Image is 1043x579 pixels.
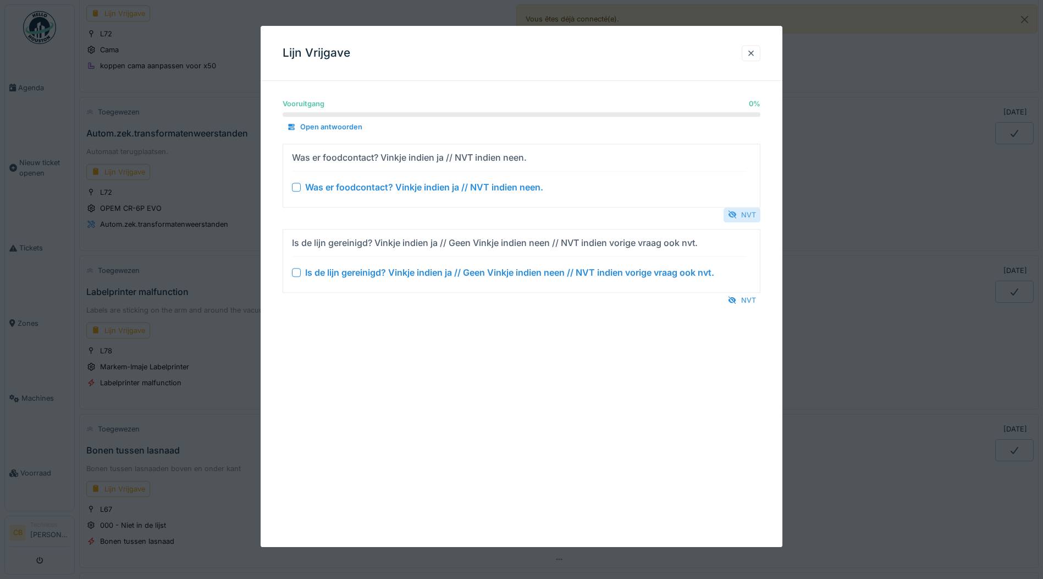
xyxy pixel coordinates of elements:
summary: Was er foodcontact? Vinkje indien ja // NVT indien neen. Was er foodcontact? Vinkje indien ja // ... [288,149,755,203]
div: 0 % [749,99,760,109]
h3: Lijn Vrijgave [283,46,350,60]
div: Was er foodcontact? Vinkje indien ja // NVT indien neen. [292,151,527,164]
progress: 0 % [283,113,760,117]
div: Vooruitgang [283,99,324,109]
div: NVT [724,293,760,308]
div: Open antwoorden [283,120,367,135]
summary: Is de lijn gereinigd? Vinkje indien ja // Geen Vinkje indien neen // NVT indien vorige vraag ook ... [288,234,755,288]
div: NVT [724,207,760,222]
div: Is de lijn gereinigd? Vinkje indien ja // Geen Vinkje indien neen // NVT indien vorige vraag ook ... [292,236,698,249]
div: Was er foodcontact? Vinkje indien ja // NVT indien neen. [305,181,543,194]
div: Is de lijn gereinigd? Vinkje indien ja // Geen Vinkje indien neen // NVT indien vorige vraag ook ... [305,266,714,279]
